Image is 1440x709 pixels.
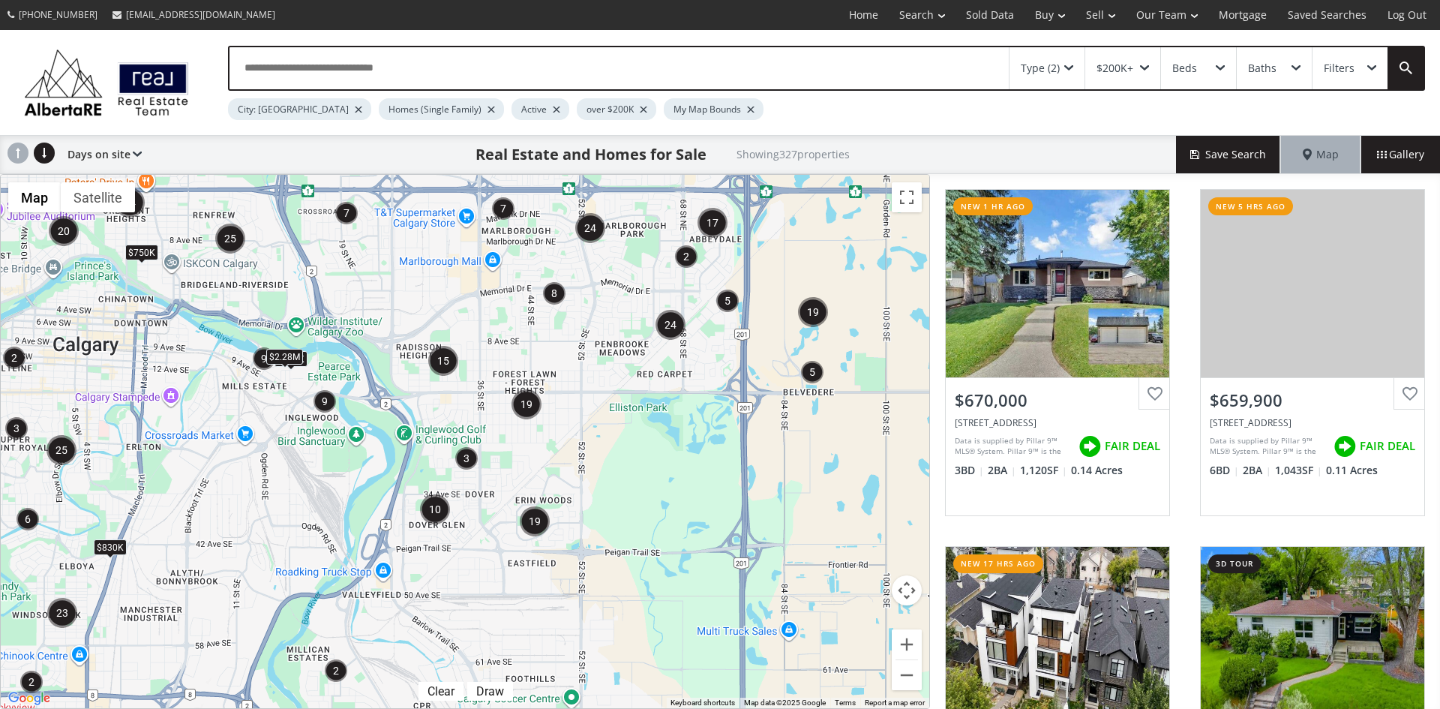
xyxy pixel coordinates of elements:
[46,435,76,465] div: 25
[60,136,142,173] div: Days on site
[455,447,478,470] div: 3
[1324,63,1354,74] div: Filters
[892,629,922,659] button: Zoom in
[1210,463,1239,478] span: 6 BD
[4,689,54,708] img: Google
[5,417,28,440] div: 3
[20,671,43,693] div: 2
[1326,463,1378,478] span: 0.11 Acres
[379,98,504,120] div: Homes (Single Family)
[49,216,79,246] div: 20
[892,575,922,605] button: Map camera controls
[520,506,550,536] div: 19
[16,508,39,530] div: 6
[511,389,541,419] div: 19
[1210,389,1415,412] div: $659,900
[955,416,1160,429] div: 2211 45 Street SE, Calgary, AB T2B 1K1
[930,174,1185,531] a: new 1 hr ago$670,000[STREET_ADDRESS]Data is supplied by Pillar 9™ MLS® System. Pillar 9™ is the o...
[675,245,697,268] div: 2
[467,684,513,698] div: Click to draw.
[1377,147,1424,162] span: Gallery
[670,698,735,708] button: Keyboard shortcuts
[1071,463,1123,478] span: 0.14 Acres
[865,698,925,707] a: Report a map error
[955,463,984,478] span: 3 BD
[47,598,77,628] div: 23
[125,245,158,260] div: $750K
[313,390,336,413] div: 9
[955,435,1071,458] div: Data is supplied by Pillar 9™ MLS® System. Pillar 9™ is the owner of the copyright in its MLS® Sy...
[1303,147,1339,162] span: Map
[744,698,826,707] span: Map data ©2025 Google
[1243,463,1271,478] span: 2 BA
[492,197,514,220] div: 7
[253,347,275,370] div: 9
[475,144,706,165] h1: Real Estate and Homes for Sale
[61,182,135,212] button: Show satellite imagery
[835,698,856,707] a: Terms
[1021,63,1060,74] div: Type (2)
[215,224,245,254] div: 25
[892,660,922,690] button: Zoom out
[1248,63,1276,74] div: Baths
[428,346,458,376] div: 15
[420,494,450,524] div: 10
[1075,431,1105,461] img: rating icon
[228,98,371,120] div: City: [GEOGRAPHIC_DATA]
[266,348,303,364] div: $2.28M
[274,350,307,366] div: $745K
[575,213,605,243] div: 24
[105,1,283,29] a: [EMAIL_ADDRESS][DOMAIN_NAME]
[664,98,763,120] div: My Map Bounds
[126,8,275,21] span: [EMAIL_ADDRESS][DOMAIN_NAME]
[988,463,1016,478] span: 2 BA
[19,8,97,21] span: [PHONE_NUMBER]
[1185,174,1440,531] a: new 5 hrs ago$659,900[STREET_ADDRESS]Data is supplied by Pillar 9™ MLS® System. Pillar 9™ is the ...
[8,182,61,212] button: Show street map
[798,297,828,327] div: 19
[1210,435,1326,458] div: Data is supplied by Pillar 9™ MLS® System. Pillar 9™ is the owner of the copyright in its MLS® Sy...
[1360,136,1440,173] div: Gallery
[1020,463,1067,478] span: 1,120 SF
[801,361,823,383] div: 5
[955,389,1160,412] div: $670,000
[1172,63,1197,74] div: Beds
[892,182,922,212] button: Toggle fullscreen view
[716,290,739,312] div: 5
[1096,63,1133,74] div: $200K+
[697,208,727,238] div: 17
[577,98,656,120] div: over $200K
[3,347,25,369] div: 2
[472,684,508,698] div: Draw
[115,188,145,218] div: 14
[94,539,127,554] div: $830K
[1176,136,1281,173] button: Save Search
[1275,463,1322,478] span: 1,043 SF
[543,282,565,305] div: 8
[424,684,458,698] div: Clear
[736,149,850,160] h2: Showing 327 properties
[335,202,358,224] div: 7
[16,45,196,120] img: Logo
[1360,438,1415,454] span: FAIR DEAL
[655,310,685,340] div: 24
[325,659,347,682] div: 2
[1281,136,1360,173] div: Map
[418,684,463,698] div: Click to clear.
[4,689,54,708] a: Open this area in Google Maps (opens a new window)
[1210,416,1415,429] div: 502 Madeira Drive NE, Calgary, AB T2A 4M8
[511,98,569,120] div: Active
[1105,438,1160,454] span: FAIR DEAL
[1330,431,1360,461] img: rating icon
